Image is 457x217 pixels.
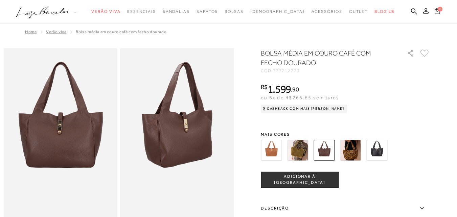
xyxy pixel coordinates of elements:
img: BOLSA MÉDIA EM CAMURÇA CARAMELO COM FECHO DOURADO [261,140,282,161]
a: categoryNavScreenReaderText [127,5,156,18]
span: Outlet [349,9,368,14]
a: categoryNavScreenReaderText [163,5,190,18]
span: Sapatos [197,9,218,14]
i: R$ [261,84,268,90]
span: ADICIONAR À [GEOGRAPHIC_DATA] [261,174,338,186]
a: categoryNavScreenReaderText [225,5,244,18]
a: Home [25,29,37,34]
div: CÓD: [261,69,396,73]
span: Sandálias [163,9,190,14]
img: BOLSA MÉDIA EM COURO ONÇA COM FECHO DOURADO [340,140,361,161]
i: , [291,86,299,92]
img: BOLSA MÉDIA EM CAMURÇA VERDE ASPARGO COM FECHO DOURADO [287,140,308,161]
a: categoryNavScreenReaderText [349,5,368,18]
span: Bolsas [225,9,244,14]
img: BOLSA MÉDIA EM COURO PRETO COM FECHO DOURADO [366,140,387,161]
span: 1.599 [268,83,291,95]
a: categoryNavScreenReaderText [197,5,218,18]
span: Verão Viva [91,9,120,14]
button: 0 [433,7,442,17]
span: [DEMOGRAPHIC_DATA] [250,9,305,14]
button: ADICIONAR À [GEOGRAPHIC_DATA] [261,172,339,188]
div: Cashback com Mais [PERSON_NAME] [261,105,347,113]
a: noSubCategoriesText [250,5,305,18]
a: Verão Viva [46,29,66,34]
span: BOLSA MÉDIA EM COURO CAFÉ COM FECHO DOURADO [76,29,166,34]
span: Essenciais [127,9,156,14]
img: BOLSA MÉDIA EM COURO CAFÉ COM FECHO DOURADO [314,140,335,161]
h1: BOLSA MÉDIA EM COURO CAFÉ COM FECHO DOURADO [261,48,388,67]
span: ou 6x de R$266,65 sem juros [261,95,339,100]
span: 90 [292,86,299,93]
span: 777712773 [273,68,300,73]
span: 0 [438,7,442,12]
span: Acessórios [312,9,342,14]
span: Mais cores [261,132,430,136]
a: categoryNavScreenReaderText [91,5,120,18]
a: categoryNavScreenReaderText [312,5,342,18]
span: BLOG LB [374,9,394,14]
a: BLOG LB [374,5,394,18]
